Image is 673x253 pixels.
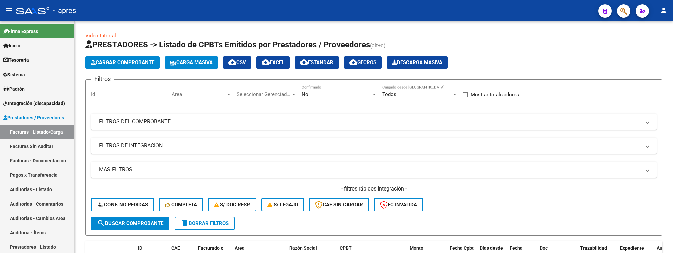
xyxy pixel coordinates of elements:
[175,217,235,230] button: Borrar Filtros
[315,202,363,208] span: CAE SIN CARGAR
[97,202,148,208] span: Conf. no pedidas
[3,71,25,78] span: Sistema
[3,42,20,49] span: Inicio
[374,198,423,211] button: FC Inválida
[262,58,270,66] mat-icon: cloud_download
[300,58,308,66] mat-icon: cloud_download
[181,220,229,226] span: Borrar Filtros
[170,59,213,66] span: Carga Masiva
[97,219,105,227] mat-icon: search
[235,245,245,251] span: Area
[261,198,304,211] button: S/ legajo
[309,198,369,211] button: CAE SIN CARGAR
[256,56,290,69] button: EXCEL
[228,58,236,66] mat-icon: cloud_download
[97,220,163,226] span: Buscar Comprobante
[349,59,376,66] span: Gecros
[450,245,474,251] span: Fecha Cpbt
[3,56,29,64] span: Tesorería
[228,59,246,66] span: CSV
[410,245,423,251] span: Monto
[3,114,64,121] span: Prestadores / Proveedores
[262,59,284,66] span: EXCEL
[85,40,370,49] span: PRESTADORES -> Listado de CPBTs Emitidos por Prestadores / Proveedores
[91,185,657,193] h4: - filtros rápidos Integración -
[3,28,38,35] span: Firma Express
[471,91,519,99] span: Mostrar totalizadores
[91,138,657,154] mat-expansion-panel-header: FILTROS DE INTEGRACION
[660,6,668,14] mat-icon: person
[387,56,448,69] button: Descarga Masiva
[165,202,197,208] span: Completa
[392,59,442,66] span: Descarga Masiva
[91,198,154,211] button: Conf. no pedidas
[3,100,65,107] span: Integración (discapacidad)
[295,56,339,69] button: Estandar
[289,245,317,251] span: Razón Social
[223,56,251,69] button: CSV
[99,118,641,125] mat-panel-title: FILTROS DEL COMPROBANTE
[267,202,298,208] span: S/ legajo
[138,245,142,251] span: ID
[172,91,226,97] span: Area
[85,56,160,69] button: Cargar Comprobante
[99,142,641,149] mat-panel-title: FILTROS DE INTEGRACION
[208,198,257,211] button: S/ Doc Resp.
[5,6,13,14] mat-icon: menu
[85,33,116,39] a: Video tutorial
[91,114,657,130] mat-expansion-panel-header: FILTROS DEL COMPROBANTE
[159,198,203,211] button: Completa
[91,74,114,84] h3: Filtros
[300,59,333,66] span: Estandar
[340,245,352,251] span: CPBT
[165,56,218,69] button: Carga Masiva
[302,91,308,97] span: No
[650,230,666,246] iframe: Intercom live chat
[91,217,169,230] button: Buscar Comprobante
[181,219,189,227] mat-icon: delete
[91,59,154,66] span: Cargar Comprobante
[380,202,417,208] span: FC Inválida
[237,91,291,97] span: Seleccionar Gerenciador
[580,245,607,251] span: Trazabilidad
[53,3,76,18] span: - apres
[214,202,251,208] span: S/ Doc Resp.
[387,56,448,69] app-download-masive: Descarga masiva de comprobantes (adjuntos)
[382,91,396,97] span: Todos
[370,42,386,49] span: (alt+q)
[91,162,657,178] mat-expansion-panel-header: MAS FILTROS
[171,245,180,251] span: CAE
[349,58,357,66] mat-icon: cloud_download
[99,166,641,173] mat-panel-title: MAS FILTROS
[344,56,382,69] button: Gecros
[3,85,25,93] span: Padrón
